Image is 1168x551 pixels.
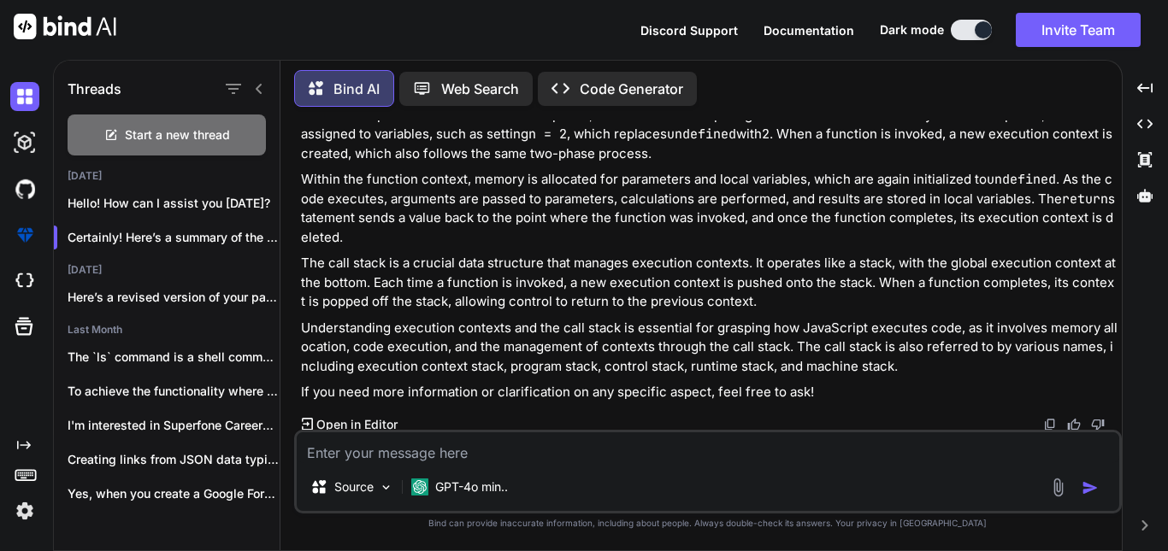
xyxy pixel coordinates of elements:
span: Discord Support [640,23,738,38]
p: I'm interested in Superfone Careers because the... [68,417,280,434]
h2: [DATE] [54,169,280,183]
p: Bind can provide inaccurate information, including about people. Always double-check its answers.... [294,517,1122,530]
code: 2 [762,126,770,143]
p: Understanding execution contexts and the call stack is essential for grasping how JavaScript exec... [301,319,1118,377]
p: Creating links from JSON data typically involves... [68,451,280,468]
button: Documentation [764,21,854,39]
code: n = 2 [528,126,567,143]
img: cloudideIcon [10,267,39,296]
img: GPT-4o mini [411,478,428,495]
p: GPT-4o min.. [435,478,508,495]
p: Web Search [441,79,519,99]
h2: Last Month [54,323,280,337]
p: Source [334,478,374,495]
p: The call stack is a crucial data structure that manages execution contexts. It operates like a st... [301,254,1118,312]
p: Bind AI [333,79,380,99]
img: like [1067,418,1081,431]
p: Hello! How can I assist you [DATE]? [68,195,280,212]
code: return [1062,191,1108,208]
img: Pick Models [379,480,393,495]
h1: Threads [68,79,121,99]
img: copy [1043,418,1057,431]
p: If you need more information or clarification on any specific aspect, feel free to ask! [301,383,1118,402]
img: icon [1082,479,1099,496]
button: Invite Team [1016,13,1141,47]
button: Discord Support [640,21,738,39]
span: Documentation [764,23,854,38]
p: Here’s a revised version of your paragraph... [68,289,280,306]
img: attachment [1048,478,1068,497]
img: dislike [1091,418,1105,431]
code: undefined [987,171,1056,188]
p: Within the function context, memory is allocated for parameters and local variables, which are ag... [301,170,1118,247]
img: githubDark [10,174,39,203]
img: premium [10,220,39,249]
img: darkAi-studio [10,128,39,157]
img: darkChat [10,82,39,111]
code: undefined [667,126,736,143]
img: settings [10,496,39,525]
p: Open in Editor [316,416,398,433]
p: Certainly! Here’s a summary of the key... [68,229,280,246]
p: Yes, when you create a Google Form,... [68,485,280,502]
span: Start a new thread [125,126,230,144]
p: The `ls` command is a shell command... [68,349,280,366]
p: To achieve the functionality where you append... [68,383,280,400]
img: Bind AI [14,14,116,39]
p: The second phase is the code execution phase, where the JavaScript engine executes the code line ... [301,106,1118,164]
span: Dark mode [880,21,944,38]
p: Code Generator [580,79,683,99]
h2: [DATE] [54,263,280,277]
